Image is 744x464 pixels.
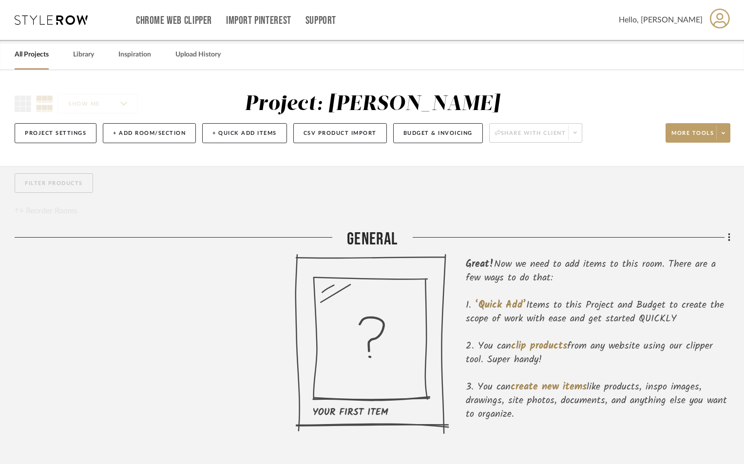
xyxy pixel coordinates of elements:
a: Support [305,17,336,25]
a: Chrome Web Clipper [136,17,212,25]
a: Import Pinterest [226,17,291,25]
button: CSV Product Import [293,123,387,143]
span: Reorder Rooms [26,205,77,217]
a: Library [73,48,94,61]
a: Upload History [175,48,221,61]
span: More tools [671,130,714,144]
button: Share with client [489,123,583,143]
a: All Projects [15,48,49,61]
span: clip products [511,338,567,354]
button: + Quick Add Items [202,123,287,143]
button: + Add Room/Section [103,123,196,143]
button: More tools [666,123,730,143]
span: Items to this Project and Budget to create the scope of work with ease and get started QUICKLY [466,297,724,327]
button: Project Settings [15,123,96,143]
span: Share with client [495,130,566,144]
div: Now we need to add items to this room. There are a few ways to do that: [466,258,730,285]
span: Great! [466,257,494,272]
a: Inspiration [118,48,151,61]
button: Budget & Invoicing [393,123,483,143]
li: You can like products, inspo images, drawings, site photos, documents, and anything else you want... [466,380,730,421]
span: ‘Quick Add’ [475,297,526,313]
button: Filter Products [15,173,93,193]
li: You can from any website using our clipper tool. Super handy! [466,339,730,367]
span: Hello, [PERSON_NAME] [619,14,703,26]
span: create new items [511,379,587,395]
div: Project: [PERSON_NAME] [245,94,500,114]
button: Reorder Rooms [15,205,77,217]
